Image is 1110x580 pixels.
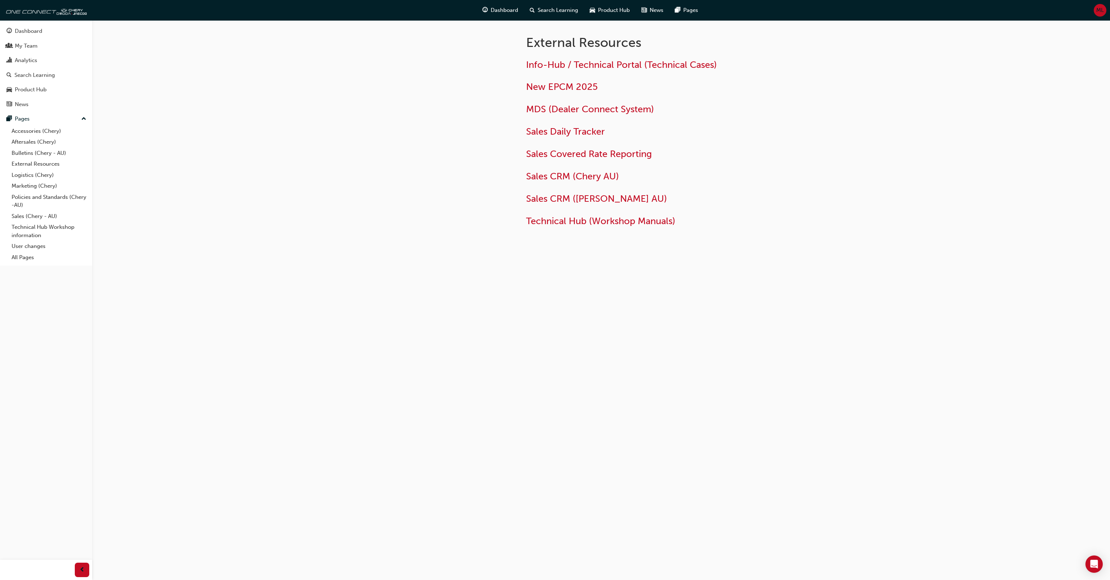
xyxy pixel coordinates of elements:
a: Marketing (Chery) [9,180,89,192]
a: Technical Hub (Workshop Manuals) [526,215,675,227]
div: Product Hub [15,86,47,94]
span: Product Hub [598,6,630,14]
div: Dashboard [15,27,42,35]
button: DashboardMy TeamAnalyticsSearch LearningProduct HubNews [3,23,89,112]
a: User changes [9,241,89,252]
a: Sales CRM (Chery AU) [526,171,619,182]
span: Dashboard [491,6,518,14]
button: ML [1094,4,1106,17]
a: guage-iconDashboard [477,3,524,18]
h1: External Resources [526,35,763,51]
div: My Team [15,42,38,50]
button: Pages [3,112,89,126]
a: Technical Hub Workshop information [9,222,89,241]
span: ML [1096,6,1104,14]
a: Aftersales (Chery) [9,136,89,148]
a: Logistics (Chery) [9,170,89,181]
span: news-icon [641,6,647,15]
div: News [15,100,29,109]
a: News [3,98,89,111]
a: Bulletins (Chery - AU) [9,148,89,159]
span: News [650,6,663,14]
span: pages-icon [7,116,12,122]
span: guage-icon [7,28,12,35]
span: chart-icon [7,57,12,64]
img: oneconnect [4,3,87,17]
a: news-iconNews [636,3,669,18]
a: search-iconSearch Learning [524,3,584,18]
a: External Resources [9,158,89,170]
span: Search Learning [538,6,578,14]
span: prev-icon [79,566,85,575]
span: search-icon [530,6,535,15]
a: Product Hub [3,83,89,96]
a: Info-Hub / Technical Portal (Technical Cases) [526,59,717,70]
a: Sales Daily Tracker [526,126,605,137]
a: MDS (Dealer Connect System) [526,104,654,115]
a: Search Learning [3,69,89,82]
div: Open Intercom Messenger [1085,555,1103,573]
span: guage-icon [482,6,488,15]
span: car-icon [590,6,595,15]
div: Pages [15,115,30,123]
a: Accessories (Chery) [9,126,89,137]
a: All Pages [9,252,89,263]
div: Search Learning [14,71,55,79]
span: news-icon [7,101,12,108]
a: My Team [3,39,89,53]
a: Dashboard [3,25,89,38]
div: Analytics [15,56,37,65]
span: pages-icon [675,6,680,15]
a: pages-iconPages [669,3,704,18]
span: search-icon [7,72,12,79]
span: car-icon [7,87,12,93]
a: Sales CRM ([PERSON_NAME] AU) [526,193,667,204]
a: car-iconProduct Hub [584,3,636,18]
a: New EPCM 2025 [526,81,598,92]
a: Policies and Standards (Chery -AU) [9,192,89,211]
span: up-icon [81,114,86,124]
a: Sales (Chery - AU) [9,211,89,222]
a: Sales Covered Rate Reporting [526,148,652,160]
span: Pages [683,6,698,14]
a: Analytics [3,54,89,67]
span: people-icon [7,43,12,49]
